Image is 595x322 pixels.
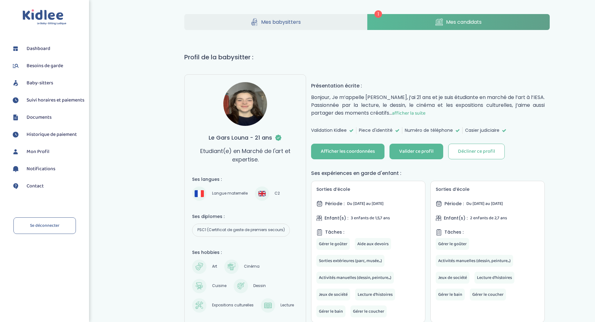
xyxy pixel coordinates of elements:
img: suivihoraire.svg [11,130,20,139]
span: Activités manuelles (dessin, peinture...) [319,274,391,281]
span: Enfant(s) : [444,215,468,221]
span: Jeux de société [438,274,467,281]
h1: Profil de la babysitter : [184,52,550,62]
span: Cinéma [242,263,262,270]
img: notification.svg [11,164,20,174]
span: Jeux de société [319,291,348,298]
span: Mes babysitters [261,18,301,26]
span: Documents [27,114,52,121]
span: C2 [272,190,282,197]
span: Casier judiciaire [465,127,499,134]
span: Lecture d'histoires [358,291,393,298]
img: documents.svg [11,113,20,122]
button: Valider ce profil [389,144,443,159]
span: Gérer le goûter [319,240,347,247]
span: 1 [374,10,382,18]
span: Piece d'identité [359,127,393,134]
h4: Ses langues : [192,176,298,183]
button: Afficher les coordonnées [311,144,384,159]
div: Décliner ce profil [458,148,495,155]
span: 3 enfants de 1,5,7 ans [351,215,390,221]
span: Du [DATE] au [DATE] [466,200,503,207]
span: Gérer le goûter [438,240,467,247]
span: 2 enfants de 2,7 ans [470,215,507,221]
span: PSC1 (Certificat de geste de premiers secours) [195,226,287,234]
a: Contact [11,181,84,191]
span: Validation Kidlee [311,127,347,134]
img: babysitters.svg [11,78,20,88]
a: Mes candidats [367,14,550,30]
h3: Le Gars Louna - 21 ans [209,133,282,142]
a: Notifications [11,164,84,174]
h4: Ses expériences en garde d'enfant : [311,169,545,177]
p: Etudiant(e) en Marché de l'art et expertise. [192,147,298,164]
img: logo.svg [22,9,67,25]
a: Dashboard [11,44,84,53]
a: Suivi horaires et paiements [11,96,84,105]
div: Afficher les coordonnées [321,148,375,155]
h5: Sorties d’école [436,186,539,193]
span: Sorties extérieures (parc, musée...) [319,257,382,264]
span: afficher la suite [392,109,425,117]
div: Valider ce profil [399,148,434,155]
span: Aide aux devoirs [357,240,389,247]
img: profil.svg [11,147,20,156]
span: Dashboard [27,45,50,52]
span: Du [DATE] au [DATE] [347,200,384,207]
button: Décliner ce profil [448,144,505,159]
img: avatar [223,82,267,126]
img: contact.svg [11,181,20,191]
span: Cuisine [210,282,228,290]
span: Langue maternelle [210,190,250,197]
span: Mon Profil [27,148,49,156]
img: dashboard.svg [11,44,20,53]
a: Historique de paiement [11,130,84,139]
span: Historique de paiement [27,131,77,138]
span: Lecture [278,302,296,309]
span: Contact [27,182,44,190]
span: Tâches : [444,229,464,235]
a: Mon Profil [11,147,84,156]
span: Gérer le bain [438,291,462,298]
span: Période : [325,201,345,207]
a: Baby-sitters [11,78,84,88]
span: Dessin [251,282,268,290]
a: Se déconnecter [13,217,76,234]
span: Numéro de téléphone [405,127,453,134]
span: Lecture d'histoires [477,274,512,281]
img: besoin.svg [11,61,20,71]
h4: Ses hobbies : [192,249,298,256]
span: Mes candidats [446,18,482,26]
a: Documents [11,113,84,122]
span: Expositions culturelles [210,302,255,309]
span: Enfant(s) : [325,215,348,221]
img: suivihoraire.svg [11,96,20,105]
p: Bonjour, Je m’appelle [PERSON_NAME], j’ai 21 ans et je suis étudiante en marché de l’art à l’IESA... [311,93,545,117]
a: Mes babysitters [184,14,367,30]
span: Baby-sitters [27,79,53,87]
span: Suivi horaires et paiements [27,97,84,104]
img: Anglais [258,190,266,197]
span: Gérer le coucher [353,308,384,315]
span: Tâches : [325,229,344,235]
img: Français [195,190,204,197]
span: Art [210,263,219,270]
span: Besoins de garde [27,62,63,70]
span: Période : [444,201,464,207]
h4: Ses diplomes : [192,213,298,220]
span: Activités manuelles (dessin, peinture...) [438,257,511,264]
span: Gérer le coucher [472,291,503,298]
h4: Présentation écrite : [311,82,545,90]
span: Notifications [27,165,55,173]
h5: Sorties d’école [316,186,420,193]
span: Gérer le bain [319,308,343,315]
a: Besoins de garde [11,61,84,71]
